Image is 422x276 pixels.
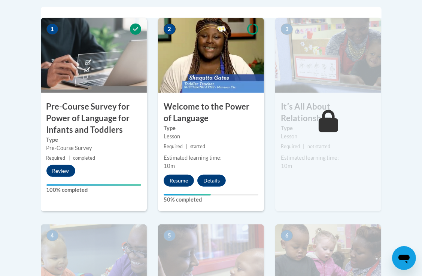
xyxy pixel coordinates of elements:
[281,24,293,35] span: 3
[281,154,376,162] div: Estimated learning time:
[190,144,205,149] span: started
[164,230,176,241] span: 5
[46,165,75,177] button: Review
[308,144,331,149] span: not started
[186,144,187,149] span: |
[73,155,95,161] span: completed
[158,18,264,93] img: Course Image
[281,124,376,132] label: Type
[164,175,194,187] button: Resume
[41,101,147,135] h3: Pre-Course Survey for Power of Language for Infants and Toddlers
[164,154,258,162] div: Estimated learning time:
[164,124,258,132] label: Type
[69,155,70,161] span: |
[281,230,293,241] span: 6
[281,132,376,141] div: Lesson
[281,144,300,149] span: Required
[164,144,183,149] span: Required
[46,186,141,194] label: 100% completed
[158,101,264,124] h3: Welcome to the Power of Language
[164,24,176,35] span: 2
[41,18,147,93] img: Course Image
[46,144,141,152] div: Pre-Course Survey
[164,196,258,204] label: 50% completed
[46,136,141,144] label: Type
[164,194,211,196] div: Your progress
[164,163,175,169] span: 10m
[303,144,304,149] span: |
[197,175,226,187] button: Details
[275,18,381,93] img: Course Image
[281,163,292,169] span: 10m
[46,155,66,161] span: Required
[46,24,58,35] span: 1
[46,230,58,241] span: 4
[46,184,141,186] div: Your progress
[392,246,416,270] iframe: Button to launch messaging window
[275,101,381,124] h3: Itʹs All About Relationships
[164,132,258,141] div: Lesson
